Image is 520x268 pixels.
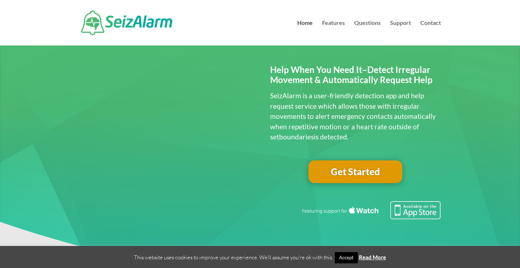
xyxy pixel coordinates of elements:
a: Contact [420,20,441,46]
h2: Help When You Need It–Detect Irregular Movement & Automatically Request Help [270,65,441,89]
a: Read More [359,254,386,260]
span: This website uses cookies to improve your experience. We'll assume you're ok with this. [134,254,386,261]
a: Features [322,20,345,46]
a: Questions [354,20,381,46]
a: Featuring seizure detection support for the Apple Watch [301,212,441,221]
span: boundaries [279,133,314,141]
a: Get Started [308,160,402,183]
img: SeizAlarm [81,10,172,35]
p: SeizAlarm is a user-friendly detection app and help request service which allows those with irreg... [270,91,441,142]
a: Accept [335,252,358,263]
a: Home [297,20,313,46]
a: Support [390,20,411,46]
img: Seizure detection available in the Apple App Store. [301,201,441,219]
